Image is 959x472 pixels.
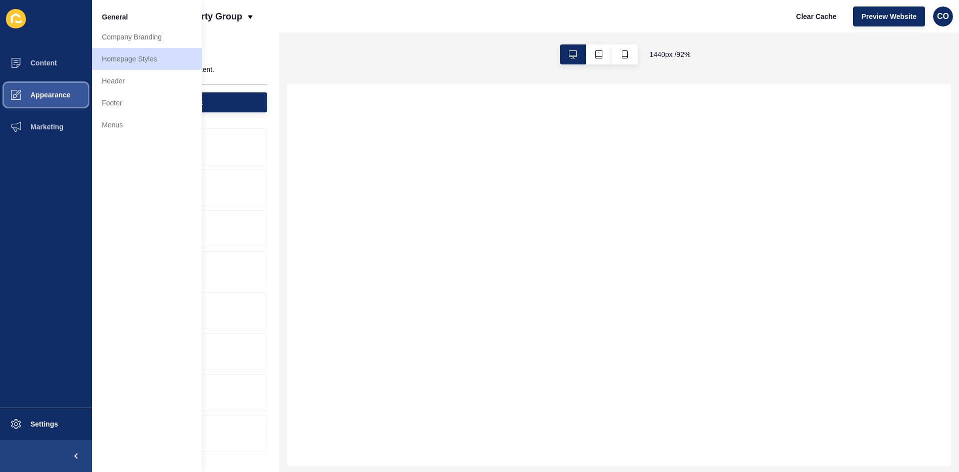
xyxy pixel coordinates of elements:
[862,11,917,21] span: Preview Website
[102,12,128,22] span: General
[788,6,845,26] button: Clear Cache
[92,26,202,48] a: Company Branding
[937,11,949,21] span: CO
[796,11,837,21] span: Clear Cache
[92,114,202,136] a: Menus
[92,92,202,114] a: Footer
[650,49,691,59] span: 1440 px / 92 %
[92,48,202,70] a: Homepage Styles
[853,6,925,26] button: Preview Website
[92,70,202,92] a: Header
